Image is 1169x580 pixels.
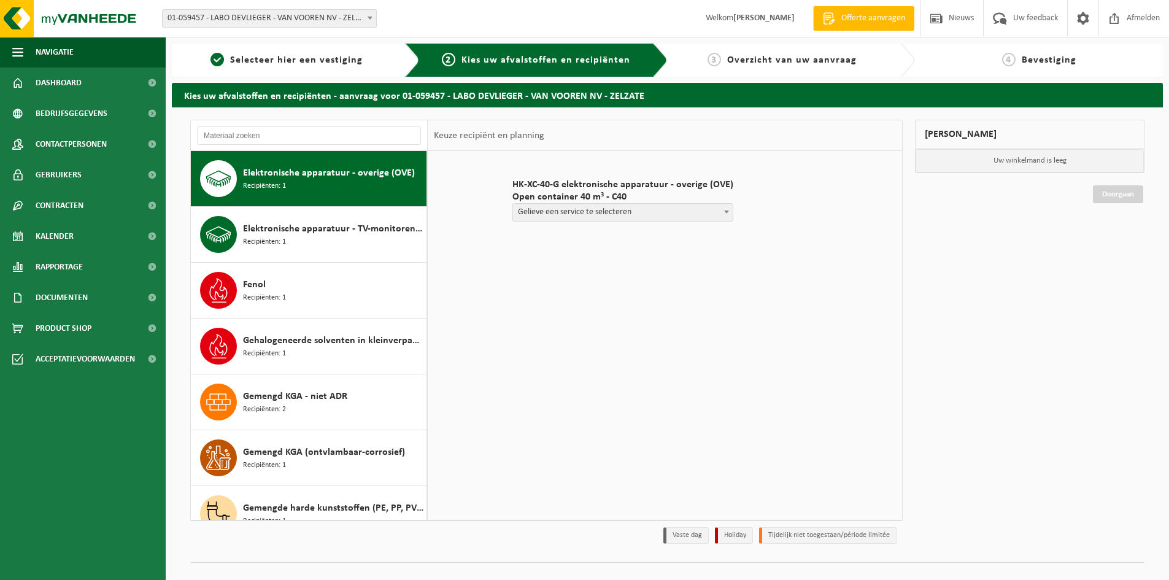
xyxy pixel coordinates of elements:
span: Recipiënten: 2 [243,404,286,416]
span: Gemengd KGA - niet ADR [243,389,347,404]
a: Doorgaan [1093,185,1143,203]
button: Elektronische apparatuur - overige (OVE) Recipiënten: 1 [191,151,427,207]
li: Vaste dag [663,527,709,544]
span: Selecteer hier een vestiging [230,55,363,65]
span: Contracten [36,190,83,221]
span: Kies uw afvalstoffen en recipiënten [461,55,630,65]
span: Recipiënten: 1 [243,292,286,304]
span: 4 [1002,53,1016,66]
button: Gemengd KGA (ontvlambaar-corrosief) Recipiënten: 1 [191,430,427,486]
span: Open container 40 m³ - C40 [512,191,733,203]
span: Recipiënten: 1 [243,236,286,248]
span: 3 [708,53,721,66]
span: Elektronische apparatuur - TV-monitoren (TVM) [243,222,423,236]
span: Contactpersonen [36,129,107,160]
span: Kalender [36,221,74,252]
span: Overzicht van uw aanvraag [727,55,857,65]
span: Recipiënten: 1 [243,516,286,527]
span: Gelieve een service te selecteren [512,203,733,222]
h2: Kies uw afvalstoffen en recipiënten - aanvraag voor 01-059457 - LABO DEVLIEGER - VAN VOOREN NV - ... [172,83,1163,107]
a: Offerte aanvragen [813,6,914,31]
span: Recipiënten: 1 [243,460,286,471]
span: Navigatie [36,37,74,68]
button: Fenol Recipiënten: 1 [191,263,427,319]
span: 1 [210,53,224,66]
span: HK-XC-40-G elektronische apparatuur - overige (OVE) [512,179,733,191]
span: Fenol [243,277,266,292]
span: 01-059457 - LABO DEVLIEGER - VAN VOOREN NV - ZELZATE [163,10,376,27]
div: Keuze recipiënt en planning [428,120,550,151]
span: Product Shop [36,313,91,344]
li: Tijdelijk niet toegestaan/période limitée [759,527,897,544]
span: Acceptatievoorwaarden [36,344,135,374]
span: Gemengde harde kunststoffen (PE, PP, PVC, ABS, PC, PA, ...), recycleerbaar (industriel) [243,501,423,516]
button: Gemengd KGA - niet ADR Recipiënten: 2 [191,374,427,430]
span: Gemengd KGA (ontvlambaar-corrosief) [243,445,405,460]
span: Recipiënten: 1 [243,180,286,192]
span: Documenten [36,282,88,313]
span: Bedrijfsgegevens [36,98,107,129]
span: Elektronische apparatuur - overige (OVE) [243,166,415,180]
span: 2 [442,53,455,66]
a: 1Selecteer hier een vestiging [178,53,395,68]
p: Uw winkelmand is leeg [916,149,1144,172]
span: Gelieve een service te selecteren [513,204,733,221]
span: 01-059457 - LABO DEVLIEGER - VAN VOOREN NV - ZELZATE [162,9,377,28]
span: Offerte aanvragen [838,12,908,25]
button: Gehalogeneerde solventen in kleinverpakking Recipiënten: 1 [191,319,427,374]
span: Rapportage [36,252,83,282]
div: [PERSON_NAME] [915,120,1144,149]
span: Recipiënten: 1 [243,348,286,360]
input: Materiaal zoeken [197,126,421,145]
span: Gebruikers [36,160,82,190]
span: Gehalogeneerde solventen in kleinverpakking [243,333,423,348]
strong: [PERSON_NAME] [733,14,795,23]
li: Holiday [715,527,753,544]
button: Gemengde harde kunststoffen (PE, PP, PVC, ABS, PC, PA, ...), recycleerbaar (industriel) Recipiënt... [191,486,427,542]
span: Bevestiging [1022,55,1076,65]
span: Dashboard [36,68,82,98]
button: Elektronische apparatuur - TV-monitoren (TVM) Recipiënten: 1 [191,207,427,263]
